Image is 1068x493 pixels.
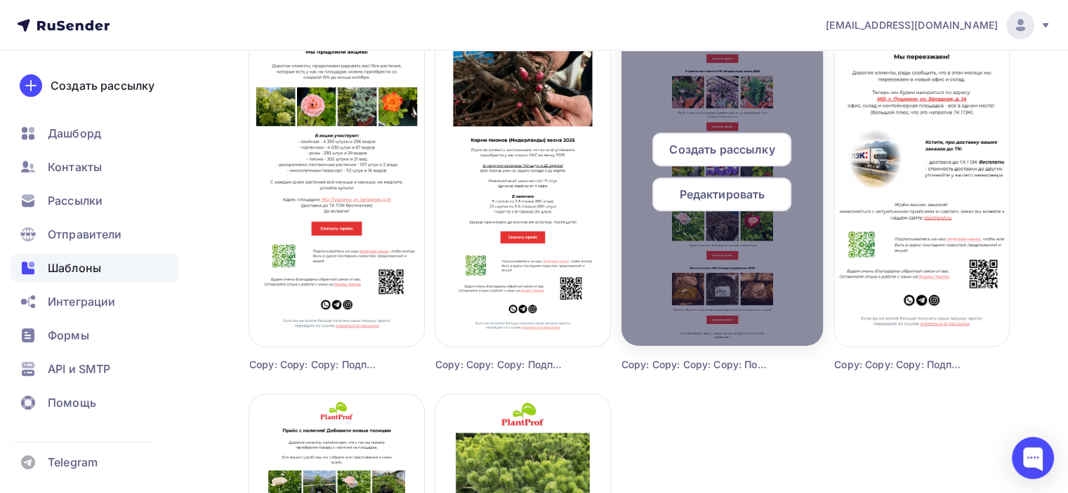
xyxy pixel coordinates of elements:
span: Контакты [48,158,102,175]
span: Рассылки [48,192,103,209]
span: Отправители [48,226,122,243]
a: Контакты [11,153,178,181]
span: Редактировать [680,186,765,203]
span: Помощь [48,394,96,411]
a: Отправители [11,220,178,248]
span: Создать рассылку [669,141,774,158]
a: Формы [11,321,178,349]
span: Дашборд [48,125,101,142]
div: Copy: Copy: Copy: Подписка [435,358,567,372]
span: Интеграции [48,293,115,310]
a: Шаблоны [11,254,178,282]
div: Создать рассылку [51,77,154,94]
a: [EMAIL_ADDRESS][DOMAIN_NAME] [826,11,1051,39]
span: Telegram [48,454,98,471]
span: Шаблоны [48,259,101,276]
div: Copy: Copy: Copy: Подписка [249,358,381,372]
a: Рассылки [11,187,178,215]
div: Copy: Copy: Copy: Подписка [834,358,965,372]
div: Copy: Copy: Copy: Copy: Подписка [621,358,772,372]
a: Дашборд [11,119,178,147]
span: API и SMTP [48,360,110,377]
span: Формы [48,327,89,344]
span: [EMAIL_ADDRESS][DOMAIN_NAME] [826,18,998,32]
